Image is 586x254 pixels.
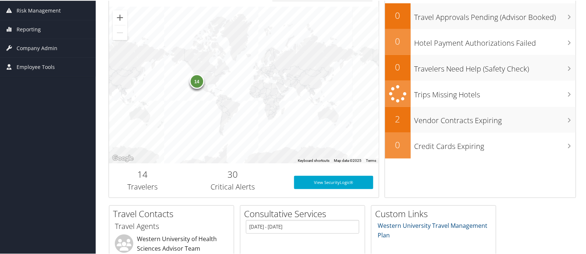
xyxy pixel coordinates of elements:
[114,181,171,191] h3: Travelers
[414,137,576,151] h3: Credit Cards Expiring
[385,132,576,158] a: 0Credit Cards Expiring
[385,60,411,73] h2: 0
[414,85,576,99] h3: Trips Missing Hotels
[385,80,576,106] a: Trips Missing Hotels
[17,38,57,57] span: Company Admin
[115,220,228,231] h3: Travel Agents
[385,28,576,54] a: 0Hotel Payment Authorizations Failed
[182,181,283,191] h3: Critical Alerts
[111,153,135,163] a: Open this area in Google Maps (opens a new window)
[378,221,488,239] a: Western University Travel Management Plan
[298,157,330,163] button: Keyboard shortcuts
[294,175,373,188] a: View SecurityLogic®
[366,158,377,162] a: Terms (opens in new tab)
[111,153,135,163] img: Google
[334,158,362,162] span: Map data ©2025
[385,8,411,21] h2: 0
[113,25,127,39] button: Zoom out
[414,59,576,73] h3: Travelers Need Help (Safety Check)
[17,20,41,38] span: Reporting
[414,8,576,22] h3: Travel Approvals Pending (Advisor Booked)
[385,112,411,125] h2: 2
[17,1,61,19] span: Risk Management
[114,167,171,180] h2: 14
[190,73,204,88] div: 14
[385,3,576,28] a: 0Travel Approvals Pending (Advisor Booked)
[414,111,576,125] h3: Vendor Contracts Expiring
[385,106,576,132] a: 2Vendor Contracts Expiring
[375,207,496,219] h2: Custom Links
[385,138,411,150] h2: 0
[17,57,55,76] span: Employee Tools
[113,10,127,24] button: Zoom in
[113,207,234,219] h2: Travel Contacts
[385,54,576,80] a: 0Travelers Need Help (Safety Check)
[414,34,576,48] h3: Hotel Payment Authorizations Failed
[182,167,283,180] h2: 30
[385,34,411,47] h2: 0
[244,207,365,219] h2: Consultative Services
